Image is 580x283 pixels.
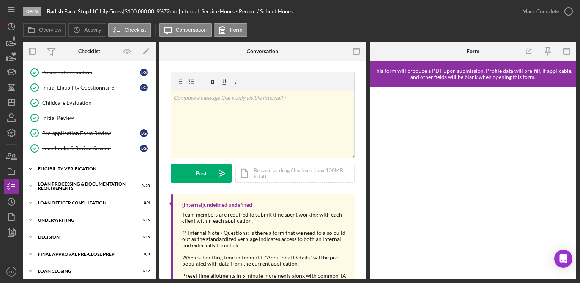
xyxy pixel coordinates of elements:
div: 9 % [156,8,164,14]
div: | [Internal] Service Hours - Record / Submit Hours [177,8,293,14]
div: Mark Complete [522,4,559,19]
div: ** Internal Note / Questions: is there a form that we need to also build out as the standardized ... [182,230,347,248]
div: Business Information [42,69,140,75]
div: Checklist [78,48,100,54]
a: Initial Review [27,110,152,126]
div: Initial Eligibility Questionnaire [42,85,140,91]
div: L G [140,145,148,152]
div: Final Approval Pre-Close Prep [38,252,131,256]
div: L G [140,69,148,76]
div: 0 / 4 [136,201,150,205]
div: Childcare Evaluation [42,100,151,106]
div: Conversation [247,48,278,54]
div: Initial Review [42,115,151,121]
a: Initial Eligibility QuestionnaireLG [27,80,152,95]
div: Pre-application Form Review [42,130,140,136]
div: This form will produce a PDF upon submission. Profile data will pre-fill, if applicable, and othe... [374,68,572,80]
a: Childcare Evaluation [27,95,152,110]
div: 0 / 12 [136,269,150,274]
div: Loan Intake & Review Session [42,145,140,151]
label: Activity [84,27,101,33]
div: Decision [38,235,131,239]
div: Loan Closing [38,269,131,274]
button: Overview [23,23,66,37]
label: Conversation [176,27,207,33]
button: Mark Complete [515,4,576,19]
button: Activity [68,23,106,37]
div: Lily Gross | [100,8,125,14]
div: Loan Officer Consultation [38,201,131,205]
div: | [47,8,100,14]
text: LC [9,270,14,274]
div: Post [196,164,206,183]
button: Form [214,23,247,37]
label: Form [230,27,243,33]
label: Overview [39,27,61,33]
div: L G [140,129,148,137]
div: Eligibility Verification [38,167,146,171]
button: Checklist [108,23,151,37]
button: LC [4,264,19,279]
div: 0 / 20 [136,184,150,188]
div: Underwriting [38,218,131,222]
div: Open Intercom Messenger [554,250,572,268]
div: 0 / 16 [136,218,150,222]
a: Business InformationLG [27,65,152,80]
label: Checklist [125,27,146,33]
div: Loan Processing & Documentation Requirements [38,182,131,190]
div: 72 mo [164,8,177,14]
a: Pre-application Form ReviewLG [27,126,152,141]
b: Radish Farm Stop LLC [47,8,98,14]
button: Post [171,164,232,183]
div: Team members are required to submit time spent working with each client within each application. [182,212,347,224]
iframe: Lenderfit form [377,95,569,272]
div: $100,000.00 [125,8,156,14]
div: When submitting time in Lenderfit, "Additional Details" will be pre-populated with data from the ... [182,255,347,267]
button: Conversation [159,23,212,37]
div: 0 / 8 [136,252,150,256]
div: Form [467,48,479,54]
a: Loan Intake & Review SessionLG [27,141,152,156]
div: L G [140,84,148,91]
div: [Internal] undefined undefined [182,202,252,208]
div: Open [23,7,41,16]
div: 0 / 15 [136,235,150,239]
